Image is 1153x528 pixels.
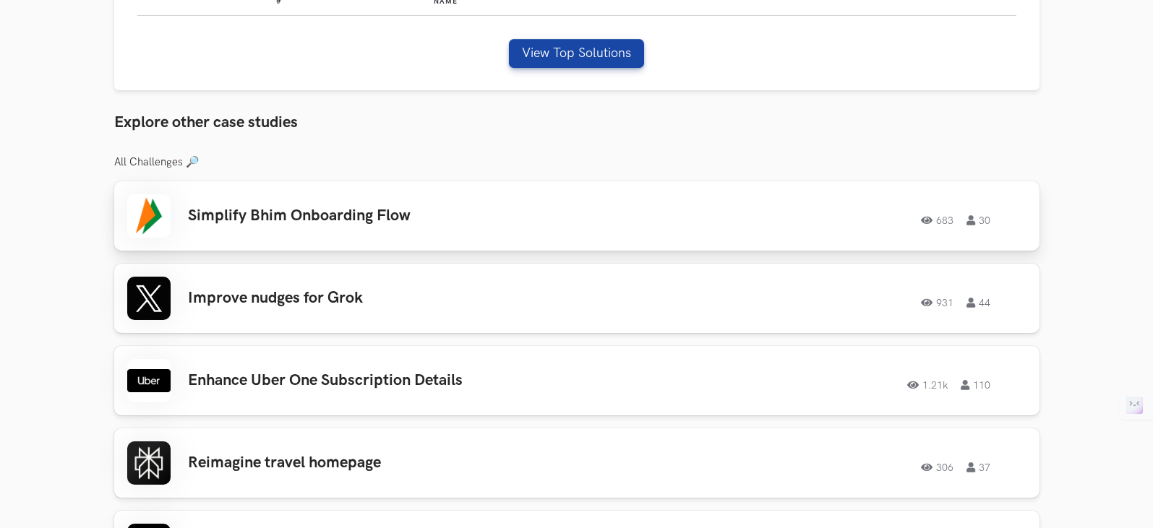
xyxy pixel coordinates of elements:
span: 931 [921,298,953,308]
span: 44 [966,298,990,308]
a: Simplify Bhim Onboarding Flow68330 [114,181,1040,251]
h3: Enhance Uber One Subscription Details [188,371,599,390]
span: 1.21k [907,380,948,390]
h3: Simplify Bhim Onboarding Flow [188,207,599,225]
span: 37 [966,462,990,472]
span: 683 [921,215,953,225]
h3: Reimagine travel homepage [188,454,599,472]
a: Enhance Uber One Subscription Details1.21k110 [114,346,1040,415]
a: Reimagine travel homepage30637 [114,428,1040,498]
h3: Improve nudges for Grok [188,289,599,308]
h3: All Challenges 🔎 [114,156,1040,169]
span: 30 [966,215,990,225]
span: 306 [921,462,953,472]
button: View Top Solutions [509,39,644,68]
h3: Explore other case studies [114,113,1040,132]
span: 110 [961,380,990,390]
a: Improve nudges for Grok93144 [114,264,1040,333]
